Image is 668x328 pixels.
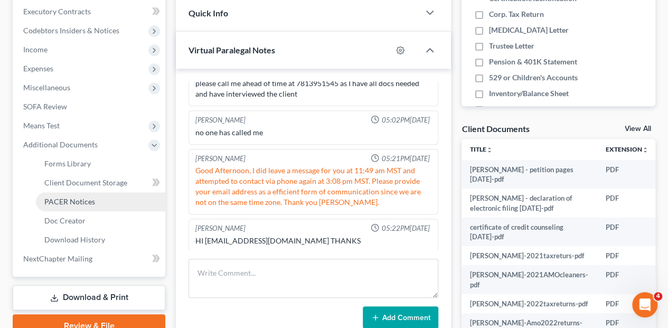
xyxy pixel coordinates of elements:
span: Quick Info [189,8,228,18]
span: Expenses [23,64,53,73]
span: PACER Notices [44,197,95,206]
span: Client Document Storage [44,178,127,187]
span: Pension & 401K Statement [489,57,577,67]
a: Download History [36,230,165,249]
span: NextChapter Mailing [23,254,92,263]
a: Client Document Storage [36,173,165,192]
td: PDF [597,265,656,294]
span: Income [23,45,48,54]
a: View All [625,125,651,133]
td: PDF [597,160,656,189]
div: [PERSON_NAME] [195,115,246,125]
span: Doc Creator [44,216,86,225]
td: PDF [597,246,656,265]
span: Codebtors Insiders & Notices [23,26,119,35]
span: 4 [654,292,662,301]
span: Inventory/Balance Sheet [489,88,569,99]
span: Means Test [23,121,60,130]
span: SOFA Review [23,102,67,111]
td: certificate of credit counseling [DATE]-pdf [462,218,597,247]
span: Miscellaneous [23,83,70,92]
a: PACER Notices [36,192,165,211]
span: 529 or Children's Accounts [489,72,578,83]
td: [PERSON_NAME] - petition pages [DATE]-pdf [462,160,597,189]
span: Additional Documents [23,140,98,149]
span: Executory Contracts [23,7,91,16]
td: PDF [597,218,656,247]
span: Court Appearances [489,104,552,115]
a: Doc Creator [36,211,165,230]
a: Titleunfold_more [470,145,493,153]
div: [PERSON_NAME] [195,154,246,164]
td: PDF [597,189,656,218]
i: unfold_more [642,147,648,153]
span: Trustee Letter [489,41,534,51]
a: Forms Library [36,154,165,173]
span: Virtual Paralegal Notes [189,45,275,55]
a: SOFA Review [15,97,165,116]
div: Client Documents [462,123,529,134]
div: HI [EMAIL_ADDRESS][DOMAIN_NAME] THANKS [195,236,431,246]
a: Executory Contracts [15,2,165,21]
i: unfold_more [486,147,493,153]
span: 05:21PM[DATE] [381,154,429,164]
span: Corp. Tax Return [489,9,544,20]
span: Forms Library [44,159,91,168]
span: 05:22PM[DATE] [381,223,429,233]
span: [MEDICAL_DATA] Letter [489,25,569,35]
td: [PERSON_NAME]-2021taxreturs-pdf [462,246,597,265]
span: Download History [44,235,105,244]
div: Good Afternoon, I did leave a message for you at 11:49 am MST and attempted to contact via phone ... [195,165,431,208]
td: PDF [597,294,656,313]
a: Download & Print [13,285,165,310]
span: 05:02PM[DATE] [381,115,429,125]
td: [PERSON_NAME] - declaration of electronic filing [DATE]-pdf [462,189,597,218]
iframe: Intercom live chat [632,292,657,317]
a: Extensionunfold_more [605,145,648,153]
td: [PERSON_NAME]-2022taxreturns-pdf [462,294,597,313]
div: [PERSON_NAME] [195,223,246,233]
td: [PERSON_NAME]-2021AMOcleaners-pdf [462,265,597,294]
a: NextChapter Mailing [15,249,165,268]
div: please call me ahead of time at 7813951545 as I have all docs needed and have interviewed the client [195,78,431,99]
div: no one has called me [195,127,431,138]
